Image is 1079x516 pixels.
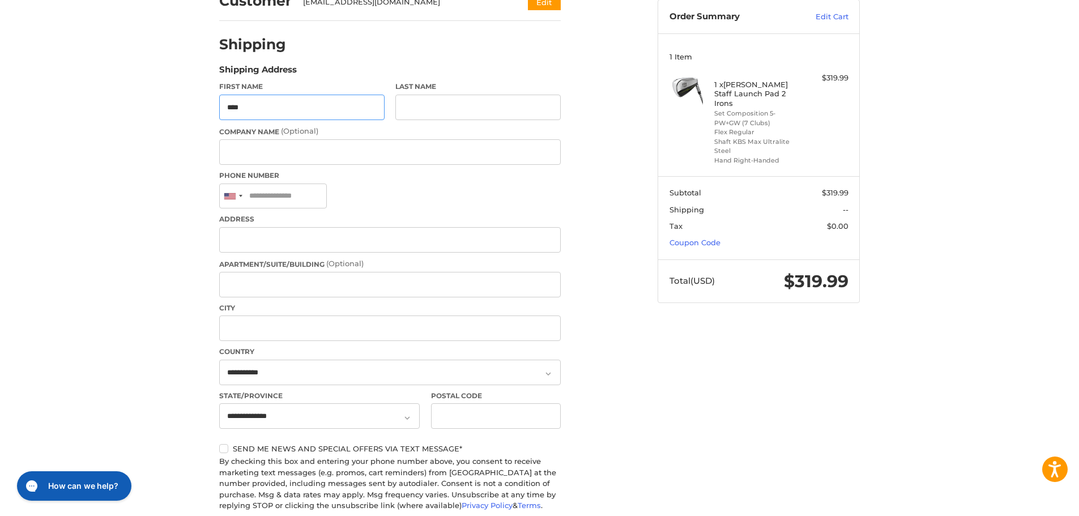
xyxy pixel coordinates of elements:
[714,137,801,156] li: Shaft KBS Max Ultralite Steel
[669,11,791,23] h3: Order Summary
[669,238,720,247] a: Coupon Code
[220,184,246,208] div: United States: +1
[326,259,364,268] small: (Optional)
[219,347,561,357] label: Country
[714,109,801,127] li: Set Composition 5-PW+GW (7 Clubs)
[219,258,561,270] label: Apartment/Suite/Building
[395,82,561,92] label: Last Name
[219,63,297,82] legend: Shipping Address
[986,485,1079,516] iframe: Google Customer Reviews
[462,501,513,510] a: Privacy Policy
[827,221,848,231] span: $0.00
[219,391,420,401] label: State/Province
[714,156,801,165] li: Hand Right-Handed
[669,52,848,61] h3: 1 Item
[791,11,848,23] a: Edit Cart
[843,205,848,214] span: --
[669,205,704,214] span: Shipping
[518,501,541,510] a: Terms
[669,188,701,197] span: Subtotal
[822,188,848,197] span: $319.99
[219,82,385,92] label: First Name
[219,170,561,181] label: Phone Number
[714,80,801,108] h4: 1 x [PERSON_NAME] Staff Launch Pad 2 Irons
[219,214,561,224] label: Address
[11,467,135,505] iframe: Gorgias live chat messenger
[219,303,561,313] label: City
[219,456,561,511] div: By checking this box and entering your phone number above, you consent to receive marketing text ...
[219,444,561,453] label: Send me news and special offers via text message*
[669,221,683,231] span: Tax
[219,126,561,137] label: Company Name
[219,36,286,53] h2: Shipping
[804,73,848,84] div: $319.99
[669,275,715,286] span: Total (USD)
[784,271,848,292] span: $319.99
[431,391,561,401] label: Postal Code
[714,127,801,137] li: Flex Regular
[281,126,318,135] small: (Optional)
